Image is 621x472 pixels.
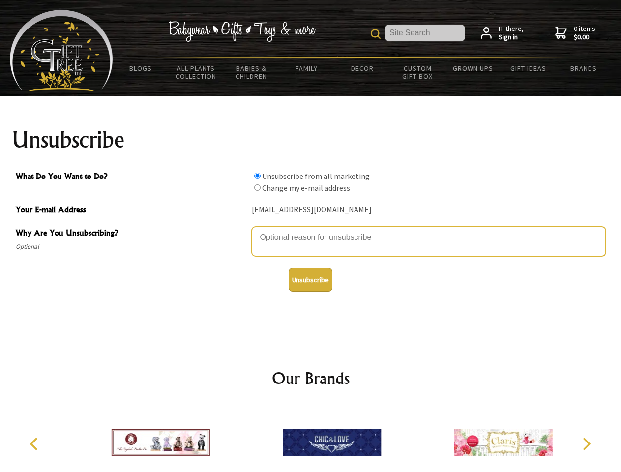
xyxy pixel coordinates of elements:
[20,366,602,390] h2: Our Brands
[113,58,169,79] a: BLOGS
[16,241,247,253] span: Optional
[16,170,247,184] span: What Do You Want to Do?
[254,184,261,191] input: What Do You Want to Do?
[556,58,612,79] a: Brands
[574,24,595,42] span: 0 items
[262,183,350,193] label: Change my e-mail address
[555,25,595,42] a: 0 items$0.00
[574,33,595,42] strong: $0.00
[371,29,381,39] img: product search
[16,227,247,241] span: Why Are You Unsubscribing?
[169,58,224,87] a: All Plants Collection
[390,58,445,87] a: Custom Gift Box
[224,58,279,87] a: Babies & Children
[25,433,46,455] button: Previous
[445,58,501,79] a: Grown Ups
[501,58,556,79] a: Gift Ideas
[499,25,524,42] span: Hi there,
[385,25,465,41] input: Site Search
[334,58,390,79] a: Decor
[12,128,610,151] h1: Unsubscribe
[168,21,316,42] img: Babywear - Gifts - Toys & more
[481,25,524,42] a: Hi there,Sign in
[499,33,524,42] strong: Sign in
[279,58,335,79] a: Family
[252,203,606,218] div: [EMAIL_ADDRESS][DOMAIN_NAME]
[575,433,597,455] button: Next
[289,268,332,292] button: Unsubscribe
[262,171,370,181] label: Unsubscribe from all marketing
[252,227,606,256] textarea: Why Are You Unsubscribing?
[10,10,113,91] img: Babyware - Gifts - Toys and more...
[254,173,261,179] input: What Do You Want to Do?
[16,204,247,218] span: Your E-mail Address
